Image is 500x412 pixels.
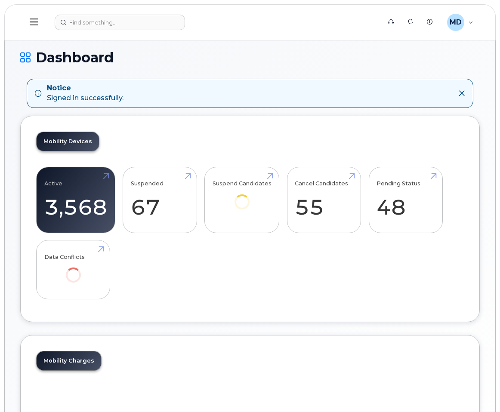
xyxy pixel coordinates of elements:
[44,172,107,228] a: Active 3,568
[37,132,99,151] a: Mobility Devices
[213,172,272,221] a: Suspend Candidates
[44,245,102,295] a: Data Conflicts
[131,172,189,228] a: Suspended 67
[295,172,353,228] a: Cancel Candidates 55
[37,351,101,370] a: Mobility Charges
[377,172,435,228] a: Pending Status 48
[47,83,123,93] strong: Notice
[20,50,480,65] h1: Dashboard
[47,83,123,103] div: Signed in successfully.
